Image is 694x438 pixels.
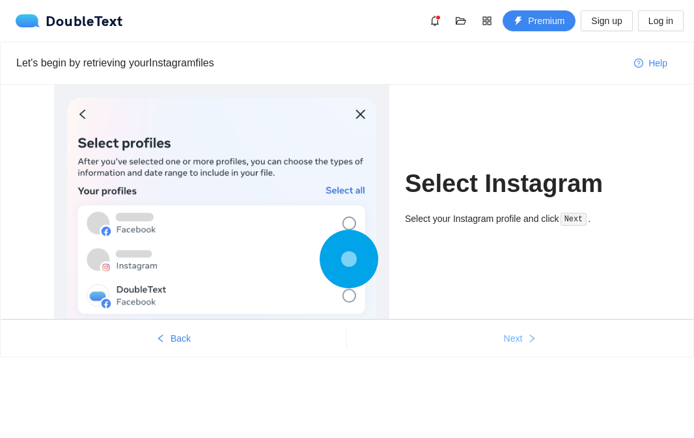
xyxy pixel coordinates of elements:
[527,334,536,344] span: right
[16,14,46,27] img: logo
[624,53,678,74] button: question-circleHelp
[477,16,497,26] span: appstore
[425,16,445,26] span: bell
[561,213,587,226] code: Next
[638,10,684,31] button: Log in
[405,212,640,226] div: Select your Instagram profile and click .
[16,55,624,71] div: Let's begin by retrieving your Instagram files
[648,56,667,70] span: Help
[156,334,165,344] span: left
[581,10,632,31] button: Sign up
[634,59,643,69] span: question-circle
[591,14,622,28] span: Sign up
[477,10,497,31] button: appstore
[528,14,564,28] span: Premium
[514,16,523,27] span: thunderbolt
[504,331,523,346] span: Next
[503,10,576,31] button: thunderboltPremium
[16,14,123,27] div: DoubleText
[451,10,471,31] button: folder-open
[405,169,640,199] h1: Select Instagram
[648,14,673,28] span: Log in
[171,331,191,346] span: Back
[424,10,445,31] button: bell
[16,14,123,27] a: logoDoubleText
[347,328,693,349] button: Nextright
[451,16,471,26] span: folder-open
[1,328,346,349] button: leftBack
